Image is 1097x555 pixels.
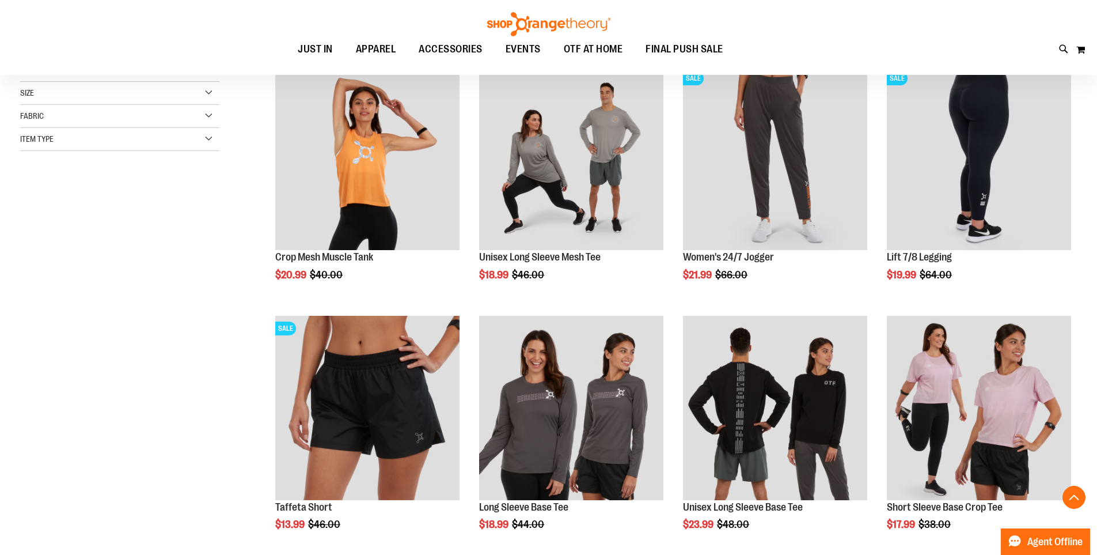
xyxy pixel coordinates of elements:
a: Main Image of Taffeta ShortSALE [275,316,460,502]
img: Product image for Unisex Long Sleeve Base Tee [683,316,867,500]
img: Product image for Short Sleeve Base Crop Tee [887,316,1071,500]
span: SALE [683,71,704,85]
a: Crop Mesh Muscle Tank primary image [275,66,460,252]
span: $20.99 [275,269,308,281]
span: $17.99 [887,519,917,530]
span: SALE [887,71,908,85]
span: $38.00 [918,519,952,530]
span: $23.99 [683,519,715,530]
span: $21.99 [683,269,713,281]
span: EVENTS [506,36,541,62]
span: $18.99 [479,519,510,530]
span: APPAREL [356,36,396,62]
img: Product image for 24/7 Jogger [683,66,867,250]
span: ACCESSORIES [419,36,483,62]
span: SALE [275,322,296,335]
span: $18.99 [479,269,510,281]
span: OTF AT HOME [564,36,623,62]
span: FINAL PUSH SALE [646,36,723,62]
span: $48.00 [717,519,751,530]
div: product [881,60,1077,310]
img: Main Image of Taffeta Short [275,316,460,500]
a: Long Sleeve Base Tee [479,501,568,513]
a: Crop Mesh Muscle Tank [275,251,373,263]
img: Product image for Long Sleeve Base Tee [479,316,663,500]
span: Agent Offline [1027,537,1083,548]
a: Product image for Long Sleeve Base Tee [479,316,663,502]
span: $19.99 [887,269,918,281]
span: $13.99 [275,519,306,530]
button: Agent Offline [1001,528,1090,555]
div: product [269,60,465,310]
span: $64.00 [920,269,954,281]
a: Taffeta Short [275,501,332,513]
a: Short Sleeve Base Crop Tee [887,501,1003,513]
img: 2024 October Lift 7/8 Legging [887,66,1071,250]
span: JUST IN [298,36,333,62]
img: Crop Mesh Muscle Tank primary image [275,66,460,250]
span: Item Type [20,134,54,144]
div: product [677,60,873,310]
a: 2024 October Lift 7/8 LeggingSALE [887,66,1071,252]
img: Shop Orangetheory [485,12,612,36]
a: Product image for Short Sleeve Base Crop Tee [887,316,1071,502]
a: Unisex Long Sleeve Mesh Tee primary image [479,66,663,252]
span: $46.00 [512,269,546,281]
a: Product image for 24/7 JoggerSALE [683,66,867,252]
div: product [473,60,669,310]
a: Unisex Long Sleeve Mesh Tee [479,251,601,263]
img: Unisex Long Sleeve Mesh Tee primary image [479,66,663,250]
span: $44.00 [512,519,546,530]
a: Women's 24/7 Jogger [683,251,774,263]
a: Unisex Long Sleeve Base Tee [683,501,803,513]
button: Back To Top [1062,486,1085,509]
span: $40.00 [310,269,344,281]
span: $46.00 [308,519,342,530]
span: $66.00 [715,269,749,281]
span: Size [20,88,34,97]
a: Product image for Unisex Long Sleeve Base Tee [683,316,867,502]
a: Lift 7/8 Legging [887,251,952,263]
span: Fabric [20,111,44,120]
